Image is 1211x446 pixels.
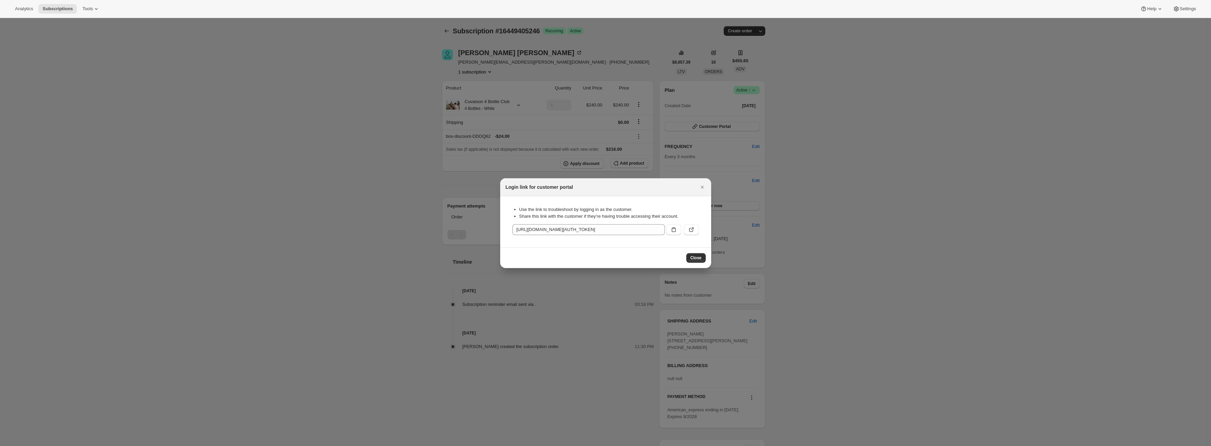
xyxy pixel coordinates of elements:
span: Tools [82,6,93,12]
button: Close [686,253,706,263]
span: Close [690,255,702,261]
span: Analytics [15,6,33,12]
button: Help [1136,4,1167,14]
button: Close [698,182,707,192]
button: Tools [78,4,104,14]
span: Help [1147,6,1156,12]
button: Analytics [11,4,37,14]
h2: Login link for customer portal [506,184,573,191]
li: Share this link with the customer if they’re having trouble accessing their account. [519,213,699,220]
button: Subscriptions [38,4,77,14]
span: Settings [1180,6,1196,12]
li: Use the link to troubleshoot by logging in as the customer. [519,206,699,213]
span: Subscriptions [43,6,73,12]
button: Settings [1169,4,1200,14]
